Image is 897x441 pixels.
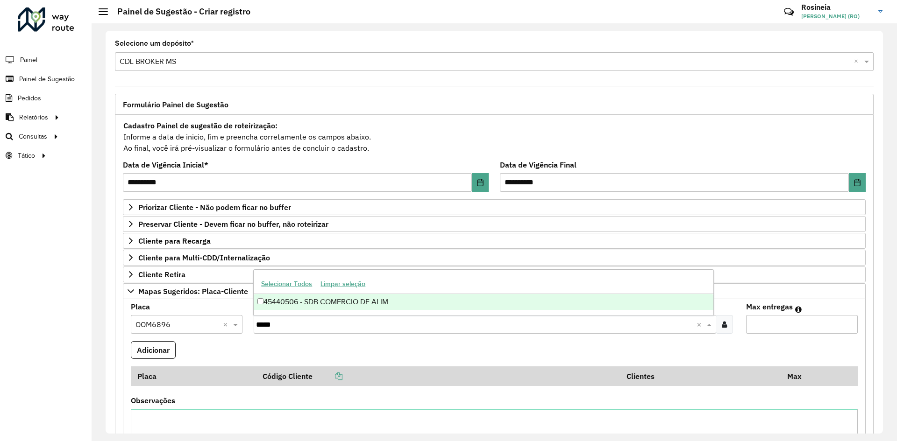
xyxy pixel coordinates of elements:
span: Priorizar Cliente - Não podem ficar no buffer [138,203,291,211]
label: Selecione um depósito [115,38,194,49]
span: [PERSON_NAME] (RO) [801,12,871,21]
strong: Cadastro Painel de sugestão de roteirização: [123,121,278,130]
a: Cliente para Multi-CDD/Internalização [123,250,866,266]
th: Max [781,366,818,386]
button: Choose Date [472,173,489,192]
span: Consultas [19,132,47,141]
span: Preservar Cliente - Devem ficar no buffer, não roteirizar [138,220,328,228]
span: Mapas Sugeridos: Placa-Cliente [138,287,248,295]
a: Priorizar Cliente - Não podem ficar no buffer [123,199,866,215]
button: Selecionar Todos [257,277,316,291]
a: Preservar Cliente - Devem ficar no buffer, não roteirizar [123,216,866,232]
span: Relatórios [19,112,48,122]
button: Adicionar [131,341,176,359]
span: Clear all [223,319,231,330]
th: Placa [131,366,256,386]
div: 45440506 - SDB COMERCIO DE ALIM [254,294,713,310]
label: Placa [131,301,150,312]
a: Copiar [313,371,342,381]
h2: Painel de Sugestão - Criar registro [108,7,250,17]
a: Contato Rápido [779,2,799,22]
span: Cliente para Multi-CDD/Internalização [138,254,270,261]
button: Choose Date [849,173,866,192]
div: Informe a data de inicio, fim e preencha corretamente os campos abaixo. Ao final, você irá pré-vi... [123,119,866,154]
label: Observações [131,395,175,406]
th: Clientes [620,366,781,386]
label: Max entregas [746,301,793,312]
th: Código Cliente [256,366,620,386]
a: Mapas Sugeridos: Placa-Cliente [123,283,866,299]
span: Clear all [854,56,862,67]
span: Cliente para Recarga [138,237,211,245]
a: Cliente Retira [123,266,866,282]
span: Formulário Painel de Sugestão [123,101,228,108]
a: Cliente para Recarga [123,233,866,249]
span: Pedidos [18,93,41,103]
ng-dropdown-panel: Options list [253,269,713,315]
span: Painel [20,55,37,65]
h3: Rosineia [801,3,871,12]
label: Data de Vigência Inicial [123,159,208,170]
label: Data de Vigência Final [500,159,577,170]
span: Cliente Retira [138,271,185,278]
span: Clear all [697,319,705,330]
button: Limpar seleção [316,277,370,291]
span: Painel de Sugestão [19,74,75,84]
span: Tático [18,151,35,161]
em: Máximo de clientes que serão colocados na mesma rota com os clientes informados [795,306,802,313]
